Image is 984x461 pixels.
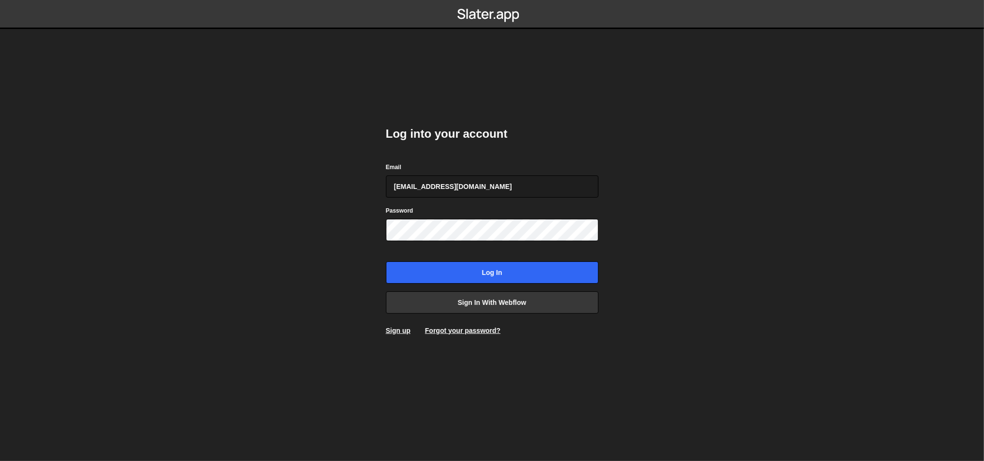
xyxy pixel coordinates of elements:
a: Sign in with Webflow [386,291,599,314]
a: Sign up [386,327,411,334]
label: Email [386,162,401,172]
label: Password [386,206,414,216]
input: Log in [386,261,599,284]
a: Forgot your password? [425,327,500,334]
h2: Log into your account [386,126,599,142]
